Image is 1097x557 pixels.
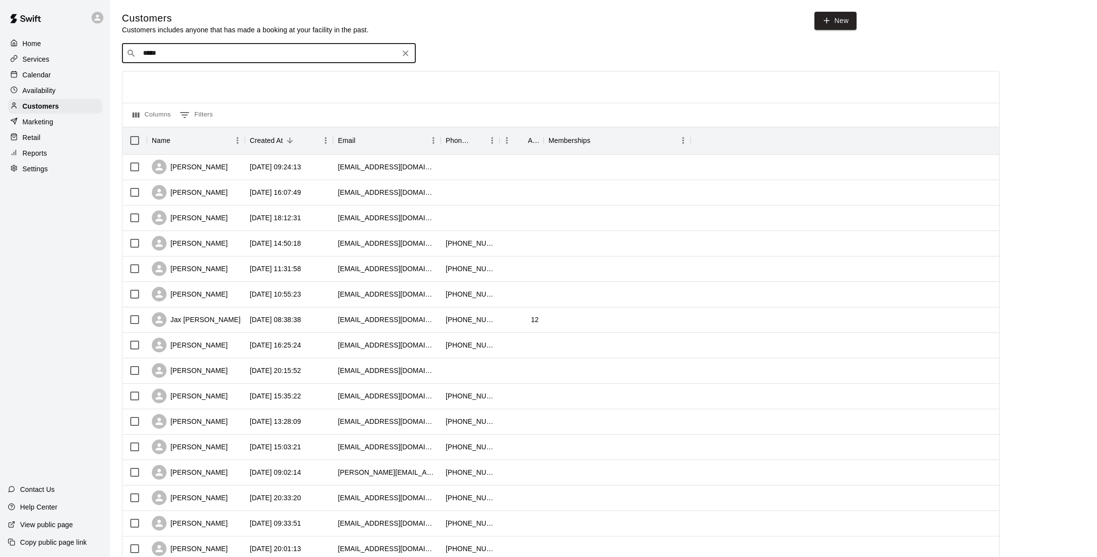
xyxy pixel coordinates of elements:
div: barsandtone2011@gmail.com [338,493,436,503]
div: [PERSON_NAME] [152,516,228,531]
div: Age [528,127,539,154]
div: +13476327497 [446,340,495,350]
div: 2025-08-09 16:25:24 [250,340,301,350]
div: kyle.stoker@gmail.com [338,467,436,477]
div: [PERSON_NAME] [152,261,228,276]
div: ryanfamilyoperations@icloud.com [338,518,436,528]
div: [PERSON_NAME] [152,490,228,505]
p: Home [23,39,41,48]
div: Created At [250,127,283,154]
div: aciklin@jonesfoster.com [338,238,436,248]
div: pjthompson@hotmail.com [338,187,436,197]
div: [PERSON_NAME] [152,338,228,352]
div: +15614009980 [446,315,495,325]
div: [PERSON_NAME] [152,185,228,200]
div: taralynn3032@gmail.com [338,213,436,223]
a: Settings [8,162,102,176]
div: 2025-08-05 13:28:09 [250,417,301,426]
button: Sort [591,134,604,147]
div: Email [333,127,441,154]
a: Calendar [8,68,102,82]
button: Clear [399,46,412,60]
div: [PERSON_NAME] [152,210,228,225]
div: 2025-08-11 11:31:58 [250,264,301,274]
button: Menu [676,133,691,148]
div: Customers [8,99,102,114]
p: Customers [23,101,59,111]
div: jimmydi84@gmail.com [338,340,436,350]
div: +15613462383 [446,238,495,248]
div: Email [338,127,356,154]
div: 2025-08-07 15:35:22 [250,391,301,401]
div: [PERSON_NAME] [152,160,228,174]
p: Customers includes anyone that has made a booking at your facility in the past. [122,25,369,35]
div: 2025-08-14 09:24:13 [250,162,301,172]
div: 2025-08-11 10:55:23 [250,289,301,299]
div: 2025-08-01 20:01:13 [250,544,301,554]
p: Marketing [23,117,53,127]
button: Menu [230,133,245,148]
button: Sort [514,134,528,147]
div: [PERSON_NAME] [152,440,228,454]
div: [PERSON_NAME] [152,414,228,429]
div: Name [147,127,245,154]
div: [PERSON_NAME] [152,541,228,556]
button: Menu [426,133,441,148]
div: courtneykrell@hotmail.com [338,417,436,426]
div: [PERSON_NAME] [152,465,228,480]
p: Retail [23,133,41,142]
div: +19548215141 [446,289,495,299]
div: +18134512962 [446,467,495,477]
p: Settings [23,164,48,174]
button: Show filters [177,107,215,123]
div: 2025-08-10 08:38:38 [250,315,301,325]
div: lumpfish24@hotmail.com [338,544,436,554]
p: Availability [23,86,56,95]
button: Select columns [130,107,173,123]
div: Jax [PERSON_NAME] [152,312,240,327]
div: 2025-08-11 14:50:18 [250,238,301,248]
a: Reports [8,146,102,161]
div: +19544786751 [446,442,495,452]
div: 2025-08-13 16:07:49 [250,187,301,197]
div: countychief23@outlook.com [338,366,436,375]
a: Retail [8,130,102,145]
div: Search customers by name or email [122,44,416,63]
div: +15613153936 [446,493,495,503]
p: Copy public page link [20,537,87,547]
div: Memberships [544,127,691,154]
p: Help Center [20,502,57,512]
a: Marketing [8,115,102,129]
div: +15619062819 [446,544,495,554]
a: Home [8,36,102,51]
div: 2025-08-03 20:33:20 [250,493,301,503]
div: shanetresch@gmail.com [338,315,436,325]
div: Created At [245,127,333,154]
p: Calendar [23,70,51,80]
div: Memberships [548,127,591,154]
div: 12 [531,315,539,325]
div: aduntz2019@gmail.com [338,391,436,401]
div: 2025-08-03 09:33:51 [250,518,301,528]
div: Availability [8,83,102,98]
button: Sort [283,134,297,147]
div: poohbee87@aol.com [338,442,436,452]
h5: Customers [122,12,369,25]
button: Sort [471,134,485,147]
div: Phone Number [441,127,500,154]
div: 2025-08-04 15:03:21 [250,442,301,452]
div: +15616355787 [446,391,495,401]
a: New [814,12,857,30]
div: [PERSON_NAME] [152,236,228,251]
div: [PERSON_NAME] [152,363,228,378]
button: Menu [318,133,333,148]
div: 2025-08-12 18:12:31 [250,213,301,223]
button: Sort [356,134,369,147]
a: Services [8,52,102,67]
div: Age [500,127,544,154]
